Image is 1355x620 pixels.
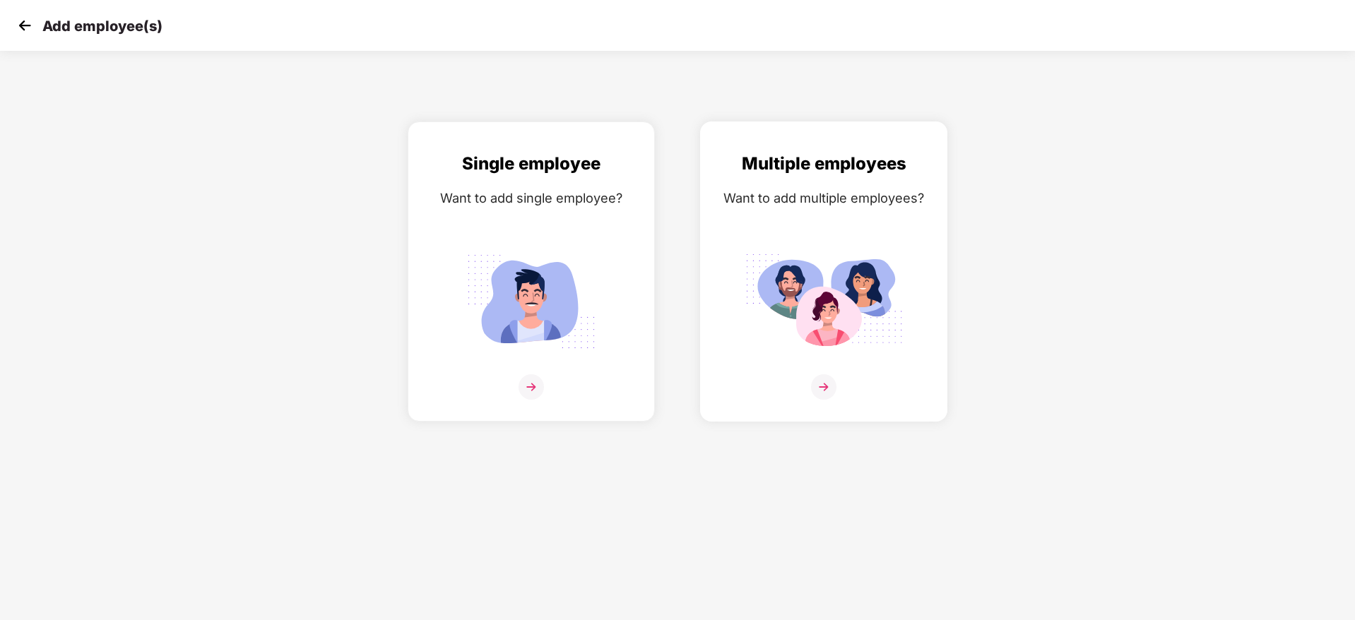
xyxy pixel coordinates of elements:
[519,374,544,400] img: svg+xml;base64,PHN2ZyB4bWxucz0iaHR0cDovL3d3dy53My5vcmcvMjAwMC9zdmciIHdpZHRoPSIzNiIgaGVpZ2h0PSIzNi...
[422,150,640,177] div: Single employee
[715,150,933,177] div: Multiple employees
[42,18,162,35] p: Add employee(s)
[422,188,640,208] div: Want to add single employee?
[452,246,610,357] img: svg+xml;base64,PHN2ZyB4bWxucz0iaHR0cDovL3d3dy53My5vcmcvMjAwMC9zdmciIGlkPSJTaW5nbGVfZW1wbG95ZWUiIH...
[811,374,836,400] img: svg+xml;base64,PHN2ZyB4bWxucz0iaHR0cDovL3d3dy53My5vcmcvMjAwMC9zdmciIHdpZHRoPSIzNiIgaGVpZ2h0PSIzNi...
[745,246,903,357] img: svg+xml;base64,PHN2ZyB4bWxucz0iaHR0cDovL3d3dy53My5vcmcvMjAwMC9zdmciIGlkPSJNdWx0aXBsZV9lbXBsb3llZS...
[14,15,35,36] img: svg+xml;base64,PHN2ZyB4bWxucz0iaHR0cDovL3d3dy53My5vcmcvMjAwMC9zdmciIHdpZHRoPSIzMCIgaGVpZ2h0PSIzMC...
[715,188,933,208] div: Want to add multiple employees?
